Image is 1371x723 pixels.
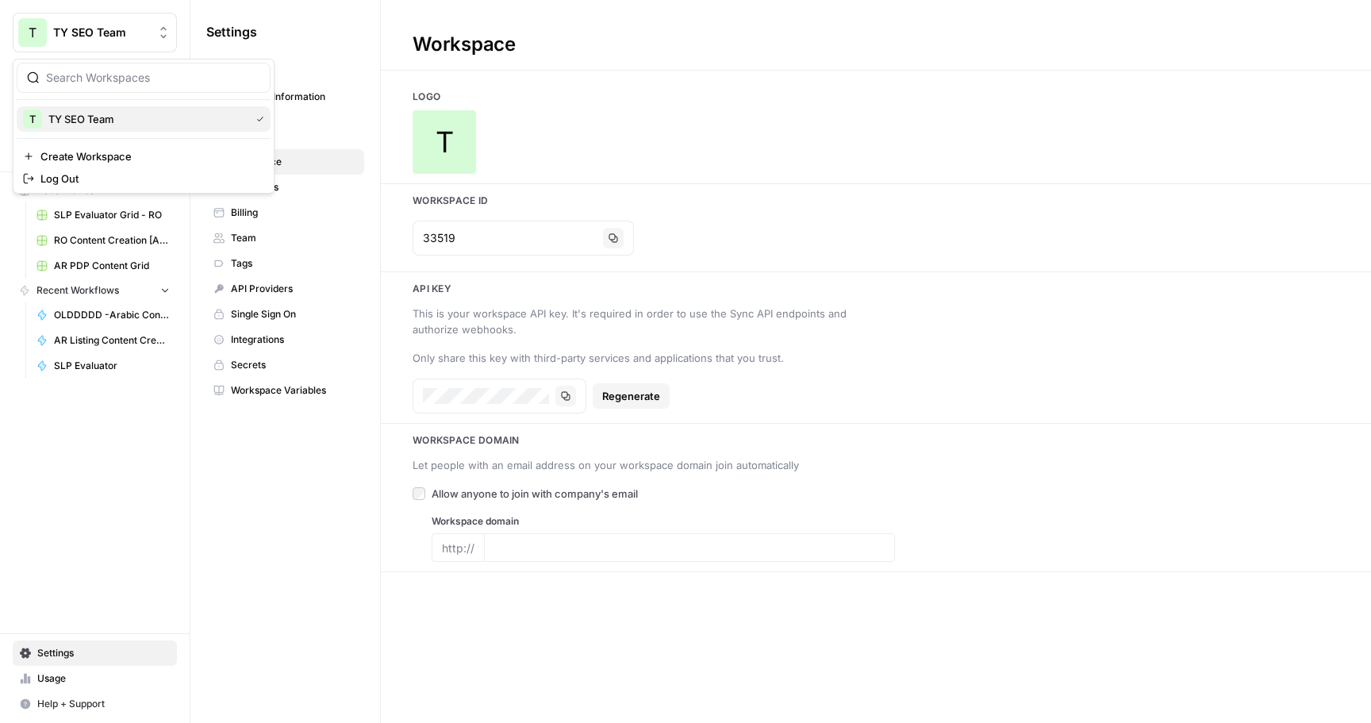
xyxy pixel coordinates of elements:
a: Log Out [17,167,271,190]
span: Single Sign On [231,307,357,321]
span: TY SEO Team [53,25,149,40]
button: Recent Workflows [13,279,177,302]
span: AR Listing Content Creation [54,333,170,348]
span: AR PDP Content Grid [54,259,170,273]
span: API Providers [231,282,357,296]
span: Settings [37,646,170,660]
a: OLDDDDD -Arabic Content Creation [29,302,177,328]
div: http:// [432,533,484,562]
h3: Workspace Domain [381,433,1371,448]
input: Allow anyone to join with company's email [413,487,425,500]
a: Settings [13,640,177,666]
div: This is your workspace API key. It's required in order to use the Sync API endpoints and authoriz... [413,306,876,337]
input: Search Workspaces [46,70,260,86]
button: Workspace: TY SEO Team [13,13,177,52]
span: T [29,23,36,42]
span: Settings [206,22,257,41]
a: Billing [206,200,364,225]
a: Integrations [206,327,364,352]
a: AR PDP Content Grid [29,253,177,279]
div: Let people with an email address on your workspace domain join automatically [413,457,876,473]
span: Tags [231,256,357,271]
a: Workspace [206,149,364,175]
a: SLP Evaluator [29,353,177,379]
a: Single Sign On [206,302,364,327]
h3: Workspace Id [381,194,1371,208]
span: TY SEO Team [48,111,244,127]
span: Log Out [40,171,258,187]
span: Workspace [231,155,357,169]
span: Billing [231,206,357,220]
a: Create Workspace [17,145,271,167]
label: Workspace domain [432,514,895,529]
a: Secrets [206,352,364,378]
span: Databases [231,180,357,194]
a: Personal Information [206,84,364,110]
button: Help + Support [13,691,177,717]
a: API Providers [206,276,364,302]
span: Team [231,231,357,245]
span: SLP Evaluator [54,359,170,373]
span: T [29,111,36,127]
a: RO Content Creation [Anil] Grid [29,228,177,253]
span: Integrations [231,333,357,347]
span: Recent Workflows [36,283,119,298]
div: Workspace [381,32,547,57]
div: Workspace: TY SEO Team [13,59,275,194]
span: Help + Support [37,697,170,711]
span: Secrets [231,358,357,372]
span: Regenerate [602,388,660,404]
span: OLDDDDD -Arabic Content Creation [54,308,170,322]
span: Personal Information [231,90,357,104]
span: Usage [37,671,170,686]
a: SLP Evaluator Grid - RO [29,202,177,228]
h3: Api key [381,282,1371,296]
button: Regenerate [593,383,670,409]
a: Databases [206,175,364,200]
div: Only share this key with third-party services and applications that you trust. [413,350,876,366]
a: Team [206,225,364,251]
a: Workspace Variables [206,378,364,403]
span: SLP Evaluator Grid - RO [54,208,170,222]
span: Workspace Variables [231,383,357,398]
a: Usage [13,666,177,691]
h3: Logo [381,90,1371,104]
span: Create Workspace [40,148,258,164]
a: Tags [206,251,364,276]
span: Allow anyone to join with company's email [432,486,638,502]
a: AR Listing Content Creation [29,328,177,353]
span: T [436,126,454,158]
span: RO Content Creation [Anil] Grid [54,233,170,248]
